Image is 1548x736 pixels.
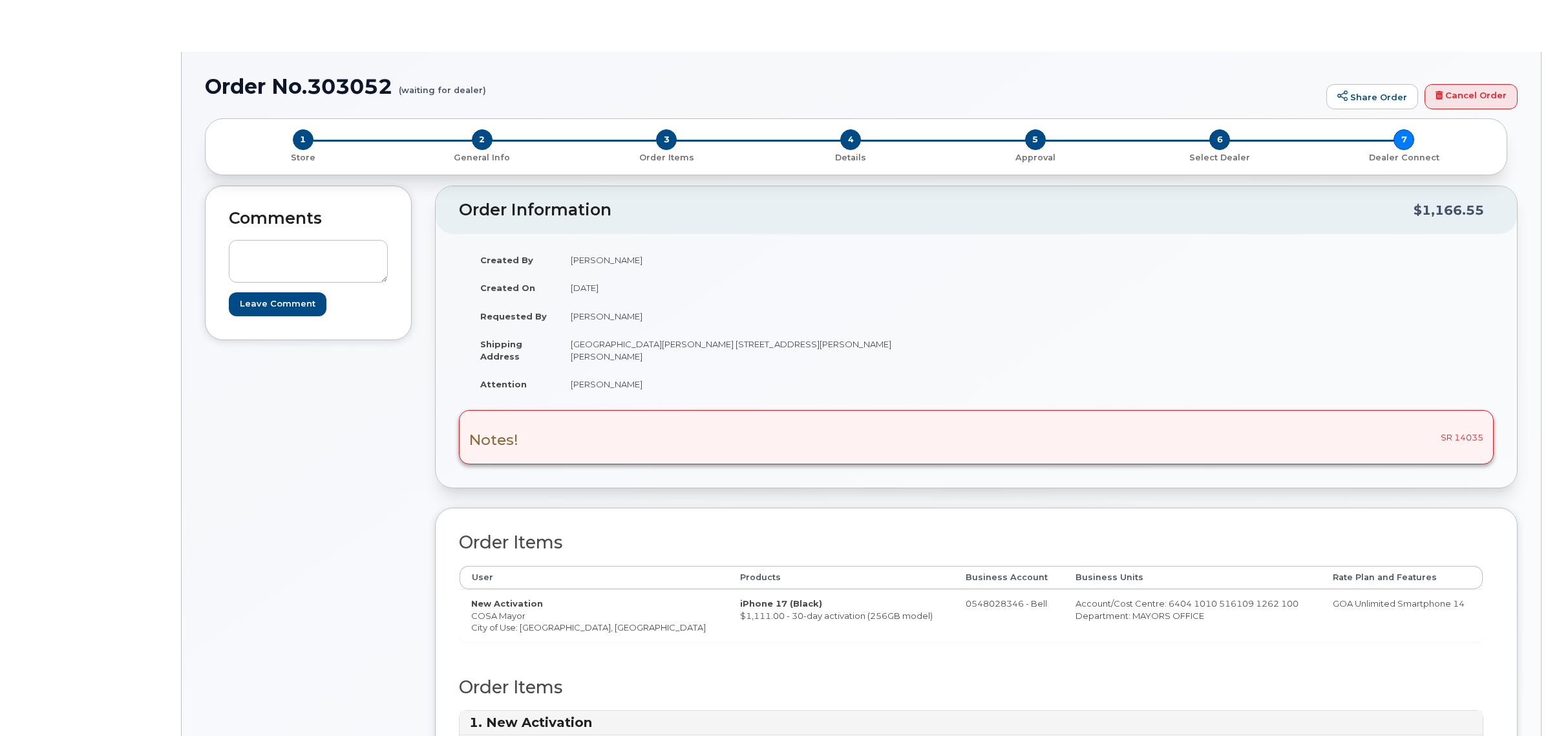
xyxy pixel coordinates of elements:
[459,201,1414,219] h2: Order Information
[469,432,518,448] h3: Notes!
[460,589,728,642] td: COSA Mayor City of Use: [GEOGRAPHIC_DATA], [GEOGRAPHIC_DATA]
[480,255,533,265] strong: Created By
[1076,598,1309,610] div: Account/Cost Centre: 6404 1010 516109 1262 100
[740,598,822,609] strong: iPhone 17 (Black)
[1127,150,1311,164] a: 6 Select Dealer
[229,292,326,316] input: Leave Comment
[480,283,535,293] strong: Created On
[1025,129,1046,150] span: 5
[1132,152,1306,164] p: Select Dealer
[764,152,938,164] p: Details
[728,566,954,589] th: Products
[395,152,569,164] p: General Info
[656,129,677,150] span: 3
[471,598,543,609] strong: New Activation
[472,129,493,150] span: 2
[1321,566,1483,589] th: Rate Plan and Features
[840,129,861,150] span: 4
[954,589,1064,642] td: 0548028346 - Bell
[559,370,967,398] td: [PERSON_NAME]
[1076,610,1309,622] div: Department: MAYORS OFFICE
[575,150,759,164] a: 3 Order Items
[390,150,574,164] a: 2 General Info
[559,302,967,330] td: [PERSON_NAME]
[399,75,486,95] small: (waiting for dealer)
[480,339,522,362] strong: Shipping Address
[559,274,967,302] td: [DATE]
[229,210,388,228] h2: Comments
[221,152,385,164] p: Store
[459,410,1494,464] div: SR 14035
[480,311,547,321] strong: Requested By
[459,533,1483,552] h2: Order Items
[559,246,967,274] td: [PERSON_NAME]
[1209,129,1230,150] span: 6
[1326,84,1418,110] a: Share Order
[759,150,943,164] a: 4 Details
[943,150,1127,164] a: 5 Approval
[469,715,592,730] strong: 1. New Activation
[559,330,967,370] td: [GEOGRAPHIC_DATA][PERSON_NAME] [STREET_ADDRESS][PERSON_NAME][PERSON_NAME]
[954,566,1064,589] th: Business Account
[580,152,754,164] p: Order Items
[1425,84,1518,110] a: Cancel Order
[1321,589,1483,642] td: GOA Unlimited Smartphone 14
[293,129,313,150] span: 1
[728,589,954,642] td: $1,111.00 - 30-day activation (256GB model)
[460,566,728,589] th: User
[205,75,1320,98] h1: Order No.303052
[459,678,1483,697] h2: Order Items
[948,152,1122,164] p: Approval
[1064,566,1321,589] th: Business Units
[480,379,527,389] strong: Attention
[216,150,390,164] a: 1 Store
[1414,198,1484,222] div: $1,166.55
